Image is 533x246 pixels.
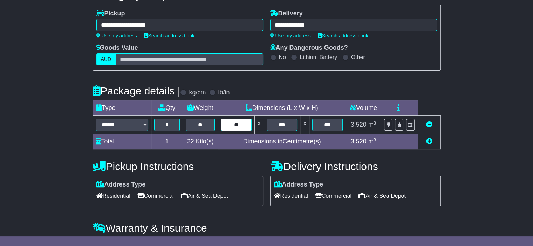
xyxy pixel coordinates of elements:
[144,33,194,38] a: Search address book
[93,85,180,97] h4: Package details |
[374,120,376,126] sup: 3
[96,53,116,65] label: AUD
[274,181,323,189] label: Address Type
[254,116,264,134] td: x
[93,222,441,234] h4: Warranty & Insurance
[374,137,376,142] sup: 3
[346,100,381,116] td: Volume
[151,134,183,149] td: 1
[181,190,228,201] span: Air & Sea Depot
[351,121,367,128] span: 3.520
[93,100,151,116] td: Type
[274,190,308,201] span: Residential
[351,138,367,145] span: 3.520
[300,116,309,134] td: x
[318,33,368,38] a: Search address book
[300,54,337,61] label: Lithium Battery
[270,161,441,172] h4: Delivery Instructions
[270,44,348,52] label: Any Dangerous Goods?
[183,134,218,149] td: Kilo(s)
[426,121,432,128] a: Remove this item
[218,89,230,97] label: lb/in
[270,10,303,17] label: Delivery
[368,121,376,128] span: m
[189,89,206,97] label: kg/cm
[93,134,151,149] td: Total
[218,100,346,116] td: Dimensions (L x W x H)
[137,190,174,201] span: Commercial
[270,33,311,38] a: Use my address
[96,33,137,38] a: Use my address
[426,138,432,145] a: Add new item
[358,190,406,201] span: Air & Sea Depot
[315,190,351,201] span: Commercial
[279,54,286,61] label: No
[187,138,194,145] span: 22
[183,100,218,116] td: Weight
[96,44,138,52] label: Goods Value
[151,100,183,116] td: Qty
[368,138,376,145] span: m
[96,10,125,17] label: Pickup
[96,190,130,201] span: Residential
[93,161,263,172] h4: Pickup Instructions
[96,181,146,189] label: Address Type
[351,54,365,61] label: Other
[218,134,346,149] td: Dimensions in Centimetre(s)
